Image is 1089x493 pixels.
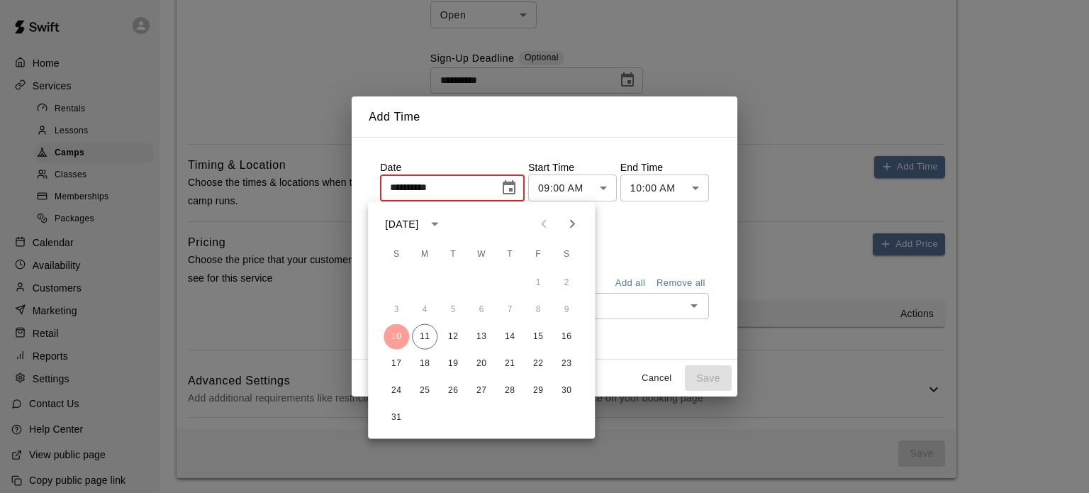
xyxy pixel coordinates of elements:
button: 26 [440,378,466,404]
button: 23 [554,351,579,377]
button: Cancel [634,367,679,389]
button: 30 [554,378,579,404]
button: 22 [525,351,551,377]
span: Saturday [554,240,579,269]
button: 28 [497,378,523,404]
button: calendar view is open, switch to year view [423,212,447,236]
span: Friday [525,240,551,269]
p: Date [380,160,525,175]
button: 19 [440,351,466,377]
button: Next month [558,210,586,238]
button: 29 [525,378,551,404]
button: 21 [497,351,523,377]
button: 14 [497,324,523,350]
button: 11 [412,324,437,350]
button: Add all [608,272,653,294]
p: Start Time [528,160,617,175]
button: 27 [469,378,494,404]
span: Thursday [497,240,523,269]
div: [DATE] [385,216,418,231]
button: 31 [384,405,409,431]
button: Open [684,296,704,316]
div: 10:00 AM [620,175,709,201]
span: Tuesday [440,240,466,269]
span: Wednesday [469,240,494,269]
button: 13 [469,324,494,350]
p: End Time [620,160,709,175]
button: 12 [440,324,466,350]
button: Choose date, selected date is Aug 10, 2025 [495,174,523,202]
button: 18 [412,351,437,377]
button: Remove all [653,272,709,294]
button: 25 [412,378,437,404]
h2: Add Time [352,96,737,138]
button: 17 [384,351,409,377]
button: 20 [469,351,494,377]
span: Sunday [384,240,409,269]
button: 16 [554,324,579,350]
div: 09:00 AM [528,175,617,201]
button: 24 [384,378,409,404]
button: 15 [525,324,551,350]
span: Monday [412,240,437,269]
